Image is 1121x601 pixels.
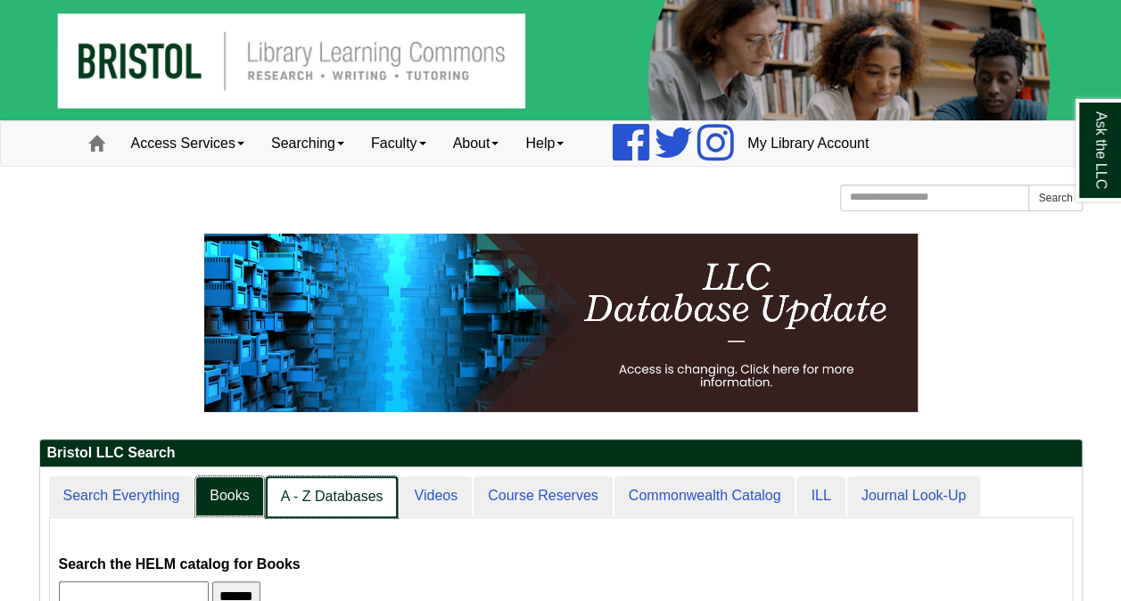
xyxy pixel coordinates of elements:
[266,476,399,518] a: A - Z Databases
[40,440,1082,467] h2: Bristol LLC Search
[796,476,845,516] a: ILL
[512,121,577,166] a: Help
[400,476,472,516] a: Videos
[59,552,301,577] label: Search the HELM catalog for Books
[734,121,882,166] a: My Library Account
[1028,185,1082,211] button: Search
[847,476,980,516] a: Journal Look-Up
[258,121,358,166] a: Searching
[614,476,795,516] a: Commonwealth Catalog
[204,234,918,412] img: HTML tutorial
[49,476,194,516] a: Search Everything
[195,476,263,516] a: Books
[474,476,613,516] a: Course Reserves
[440,121,513,166] a: About
[118,121,258,166] a: Access Services
[358,121,440,166] a: Faculty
